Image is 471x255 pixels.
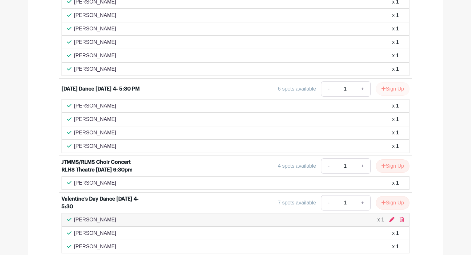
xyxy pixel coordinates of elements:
[392,52,399,60] div: x 1
[392,243,399,251] div: x 1
[278,199,316,207] div: 7 spots available
[392,129,399,137] div: x 1
[321,195,336,211] a: -
[392,65,399,73] div: x 1
[74,12,116,19] p: [PERSON_NAME]
[62,195,141,211] div: Valentine’s Day Dance [DATE] 4-5:30
[392,38,399,46] div: x 1
[392,102,399,110] div: x 1
[74,229,116,237] p: [PERSON_NAME]
[74,25,116,33] p: [PERSON_NAME]
[74,243,116,251] p: [PERSON_NAME]
[74,142,116,150] p: [PERSON_NAME]
[392,142,399,150] div: x 1
[321,158,336,174] a: -
[392,179,399,187] div: x 1
[392,12,399,19] div: x 1
[376,82,409,96] button: Sign Up
[74,65,116,73] p: [PERSON_NAME]
[74,216,116,224] p: [PERSON_NAME]
[376,196,409,210] button: Sign Up
[355,195,371,211] a: +
[278,162,316,170] div: 4 spots available
[376,159,409,173] button: Sign Up
[74,179,116,187] p: [PERSON_NAME]
[74,129,116,137] p: [PERSON_NAME]
[355,81,371,97] a: +
[74,38,116,46] p: [PERSON_NAME]
[392,116,399,123] div: x 1
[62,158,141,174] div: JTMMS/RLMS Choir Concert RLHS Theatre [DATE] 6:30pm
[74,52,116,60] p: [PERSON_NAME]
[74,116,116,123] p: [PERSON_NAME]
[355,158,371,174] a: +
[392,229,399,237] div: x 1
[74,102,116,110] p: [PERSON_NAME]
[392,25,399,33] div: x 1
[321,81,336,97] a: -
[377,216,384,224] div: x 1
[278,85,316,93] div: 6 spots available
[62,85,140,93] div: [DATE] Dance [DATE] 4- 5:30 PM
